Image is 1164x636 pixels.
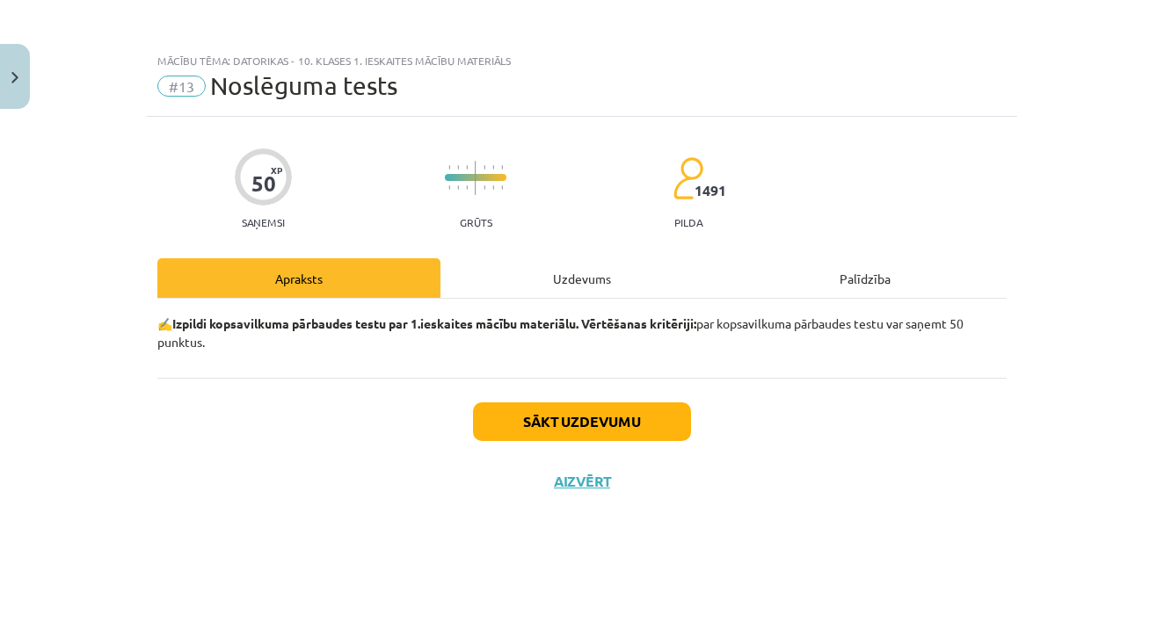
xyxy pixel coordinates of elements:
img: icon-short-line-57e1e144782c952c97e751825c79c345078a6d821885a25fce030b3d8c18986b.svg [448,165,450,170]
img: icon-short-line-57e1e144782c952c97e751825c79c345078a6d821885a25fce030b3d8c18986b.svg [466,165,468,170]
img: icon-close-lesson-0947bae3869378f0d4975bcd49f059093ad1ed9edebbc8119c70593378902aed.svg [11,72,18,83]
img: icon-short-line-57e1e144782c952c97e751825c79c345078a6d821885a25fce030b3d8c18986b.svg [466,185,468,190]
button: Aizvērt [549,473,615,490]
img: icon-short-line-57e1e144782c952c97e751825c79c345078a6d821885a25fce030b3d8c18986b.svg [492,185,494,190]
span: XP [271,165,282,175]
p: ✍️ par kopsavilkuma pārbaudes testu var saņemt 50 punktus. [157,314,1007,351]
img: icon-short-line-57e1e144782c952c97e751825c79c345078a6d821885a25fce030b3d8c18986b.svg [501,165,503,170]
img: students-c634bb4e5e11cddfef0936a35e636f08e4e9abd3cc4e673bd6f9a4125e45ecb1.svg [673,156,703,200]
p: Grūts [460,216,492,228]
p: pilda [674,216,702,228]
img: icon-short-line-57e1e144782c952c97e751825c79c345078a6d821885a25fce030b3d8c18986b.svg [448,185,450,190]
img: icon-short-line-57e1e144782c952c97e751825c79c345078a6d821885a25fce030b3d8c18986b.svg [492,165,494,170]
span: Noslēguma tests [210,71,397,100]
div: Uzdevums [440,258,724,298]
span: #13 [157,76,206,97]
img: icon-long-line-d9ea69661e0d244f92f715978eff75569469978d946b2353a9bb055b3ed8787d.svg [475,161,477,195]
img: icon-short-line-57e1e144782c952c97e751825c79c345078a6d821885a25fce030b3d8c18986b.svg [484,185,485,190]
img: icon-short-line-57e1e144782c952c97e751825c79c345078a6d821885a25fce030b3d8c18986b.svg [484,165,485,170]
img: icon-short-line-57e1e144782c952c97e751825c79c345078a6d821885a25fce030b3d8c18986b.svg [457,185,459,190]
span: 1491 [695,183,726,199]
img: icon-short-line-57e1e144782c952c97e751825c79c345078a6d821885a25fce030b3d8c18986b.svg [501,185,503,190]
img: icon-short-line-57e1e144782c952c97e751825c79c345078a6d821885a25fce030b3d8c18986b.svg [457,165,459,170]
div: Apraksts [157,258,440,298]
div: Palīdzība [724,258,1007,298]
div: 50 [251,171,276,196]
b: Izpildi kopsavilkuma pārbaudes testu par 1.ieskaites mācību materiālu. Vērtēšanas kritēriji: [172,315,696,331]
div: Mācību tēma: Datorikas - 10. klases 1. ieskaites mācību materiāls [157,54,1007,67]
button: Sākt uzdevumu [473,402,691,441]
p: Saņemsi [235,216,292,228]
